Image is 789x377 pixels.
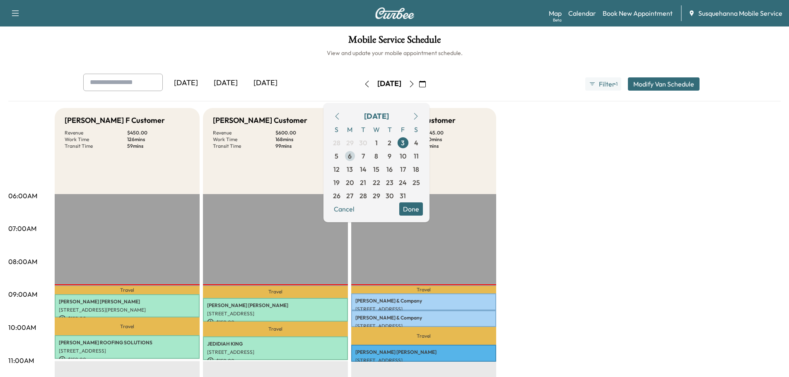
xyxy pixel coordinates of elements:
[65,115,165,126] h5: [PERSON_NAME] F Customer
[388,138,391,148] span: 2
[359,138,367,148] span: 30
[275,143,338,149] p: 99 mins
[206,74,246,93] div: [DATE]
[59,339,195,346] p: [PERSON_NAME] ROOFING SOLUTIONS
[375,138,378,148] span: 1
[8,223,36,233] p: 07:00AM
[59,356,195,363] p: $ 150.00
[348,151,352,161] span: 6
[424,143,486,149] p: 81 mins
[400,151,406,161] span: 10
[355,298,492,304] p: [PERSON_NAME] & Company
[330,202,358,216] button: Cancel
[383,123,396,136] span: T
[207,349,344,355] p: [STREET_ADDRESS]
[207,319,344,326] p: $ 150.00
[330,123,343,136] span: S
[59,298,195,305] p: [PERSON_NAME] [PERSON_NAME]
[8,289,37,299] p: 09:00AM
[213,143,275,149] p: Transit Time
[8,355,34,365] p: 11:00AM
[335,151,338,161] span: 5
[396,123,410,136] span: F
[343,123,357,136] span: M
[357,123,370,136] span: T
[346,138,354,148] span: 29
[346,178,354,187] span: 20
[375,7,415,19] img: Curbee Logo
[347,164,353,174] span: 13
[400,164,406,174] span: 17
[333,178,340,187] span: 19
[207,302,344,309] p: [PERSON_NAME] [PERSON_NAME]
[203,322,348,336] p: Travel
[362,151,365,161] span: 7
[55,317,200,335] p: Travel
[8,257,37,267] p: 08:00AM
[213,130,275,136] p: Revenue
[388,151,391,161] span: 9
[568,8,596,18] a: Calendar
[386,164,393,174] span: 16
[424,130,486,136] p: $ 445.00
[364,110,389,122] div: [DATE]
[355,357,492,364] p: [STREET_ADDRESS]
[59,348,195,354] p: [STREET_ADDRESS]
[413,178,420,187] span: 25
[377,79,401,89] div: [DATE]
[399,178,407,187] span: 24
[414,138,418,148] span: 4
[8,35,781,49] h1: Mobile Service Schedule
[65,130,127,136] p: Revenue
[213,115,307,126] h5: [PERSON_NAME] Customer
[275,130,338,136] p: $ 600.00
[59,307,195,313] p: [STREET_ADDRESS][PERSON_NAME]
[401,138,405,148] span: 3
[346,191,353,201] span: 27
[553,17,562,23] div: Beta
[275,136,338,143] p: 168 mins
[166,74,206,93] div: [DATE]
[614,82,615,86] span: ●
[355,323,492,329] p: [STREET_ADDRESS]
[628,77,700,91] button: Modify Van Schedule
[246,74,285,93] div: [DATE]
[386,178,393,187] span: 23
[413,164,419,174] span: 18
[333,191,340,201] span: 26
[386,191,393,201] span: 30
[399,202,423,216] button: Done
[400,191,406,201] span: 31
[207,310,344,317] p: [STREET_ADDRESS]
[373,164,379,174] span: 15
[603,8,673,18] a: Book New Appointment
[127,143,190,149] p: 59 mins
[8,322,36,332] p: 10:00AM
[351,286,496,294] p: Travel
[355,315,492,321] p: [PERSON_NAME] & Company
[410,123,423,136] span: S
[373,191,380,201] span: 29
[8,49,781,57] h6: View and update your mobile appointment schedule.
[424,136,486,143] p: 150 mins
[207,341,344,347] p: JEDIDIAH KING
[207,357,344,365] p: $ 150.00
[414,151,419,161] span: 11
[360,164,367,174] span: 14
[616,81,618,87] span: 1
[370,123,383,136] span: W
[203,286,348,298] p: Travel
[127,130,190,136] p: $ 450.00
[213,136,275,143] p: Work Time
[65,143,127,149] p: Transit Time
[698,8,782,18] span: Susquehanna Mobile Service
[351,327,496,345] p: Travel
[374,151,378,161] span: 8
[585,77,621,91] button: Filter●1
[127,136,190,143] p: 126 mins
[55,286,200,294] p: Travel
[360,191,367,201] span: 28
[373,178,380,187] span: 22
[599,79,614,89] span: Filter
[59,315,195,322] p: $ 150.00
